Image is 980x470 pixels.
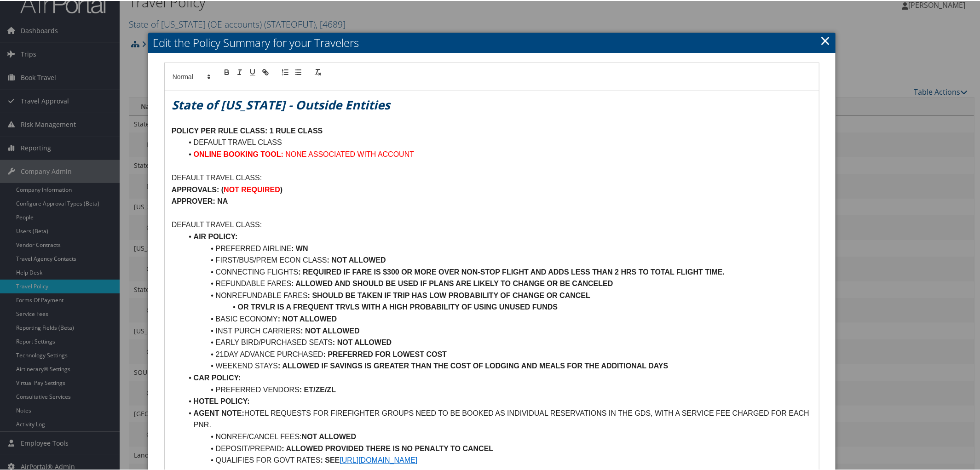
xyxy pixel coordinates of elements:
strong: APPROVALS: ( [172,185,224,193]
strong: : NOT ALLOWED [327,255,386,263]
li: FIRST/BUS/PREM ECON CLASS [183,253,813,265]
strong: : ALLOWED AND SHOULD BE USED IF PLANS ARE LIKELY TO CHANGE OR BE CANCELED [291,279,613,287]
strong: NOT REQUIRED [224,185,280,193]
strong: CAR POLICY: [194,373,241,381]
strong: REQUIRED IF FARE IS $300 OR MORE OVER NON-STOP FLIGHT AND ADDS LESS THAN 2 HRS TO TOTAL FLIGHT TIME. [303,267,725,275]
strong: AIR POLICY: [194,232,238,240]
li: EARLY BIRD/PURCHASED SEATS [183,336,813,348]
strong: : PREFERRED FOR LOWEST COST [323,350,447,357]
strong: : NOT ALLOWED [333,338,392,345]
li: PREFERRED VENDORS [183,383,813,395]
li: DEFAULT TRAVEL CLASS [183,136,813,148]
strong: : NOT ALLOWED [278,314,337,322]
strong: : ET/ZE/ZL [300,385,336,393]
li: 21DAY ADVANCE PURCHASED [183,348,813,360]
strong: : ALLOWED PROVIDED THERE IS NO PENALTY TO CANCEL [282,444,493,452]
strong: HOTEL POLICY: [194,396,250,404]
strong: : ALLOWED IF SAVINGS IS GREATER THAN THE COST OF LODGING AND MEALS FOR THE ADDITIONAL DAYS [278,361,668,369]
strong: : SHOULD BE TAKEN IF TRIP HAS LOW PROBABILITY OF CHANGE OR CANCEL [308,291,590,298]
li: DEPOSIT/PREPAID [183,442,813,454]
h2: Edit the Policy Summary for your Travelers [148,32,836,52]
li: WEEKEND STAYS [183,359,813,371]
li: NONREF/CANCEL FEES: [183,430,813,442]
li: QUALIFIES FOR GOVT RATES [183,453,813,465]
p: DEFAULT TRAVEL CLASS: [172,171,813,183]
li: HOTEL REQUESTS FOR FIREFIGHTER GROUPS NEED TO BE BOOKED AS INDIVIDUAL RESERVATIONS IN THE GDS, WI... [183,407,813,430]
em: State of [US_STATE] - Outside Entities [172,96,390,112]
strong: ONLINE BOOKING TOOL: [194,149,283,157]
strong: : SEE [321,455,340,463]
strong: ) [280,185,282,193]
strong: : [298,267,300,275]
a: [URL][DOMAIN_NAME] [340,455,417,463]
strong: POLICY PER RULE CLASS: 1 RULE CLASS [172,126,323,134]
strong: APPROVER: NA [172,196,228,204]
span: NONE ASSOCIATED WITH ACCOUNT [285,149,414,157]
li: BASIC ECONOMY [183,312,813,324]
strong: NOT ALLOWED [302,432,357,440]
strong: OR TRVLR IS A FREQUENT TRVLS WITH A HIGH PROBABILITY OF USING UNUSED FUNDS [238,302,558,310]
strong: : WN [291,244,308,252]
li: PREFERRED AIRLINE [183,242,813,254]
li: NONREFUNDABLE FARES [183,289,813,301]
li: CONNECTING FLIGHTS [183,265,813,277]
strong: : NOT ALLOWED [300,326,359,334]
a: Close [820,30,830,49]
strong: AGENT NOTE: [194,408,244,416]
li: REFUNDABLE FARES [183,277,813,289]
li: INST PURCH CARRIERS [183,324,813,336]
p: DEFAULT TRAVEL CLASS: [172,218,813,230]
